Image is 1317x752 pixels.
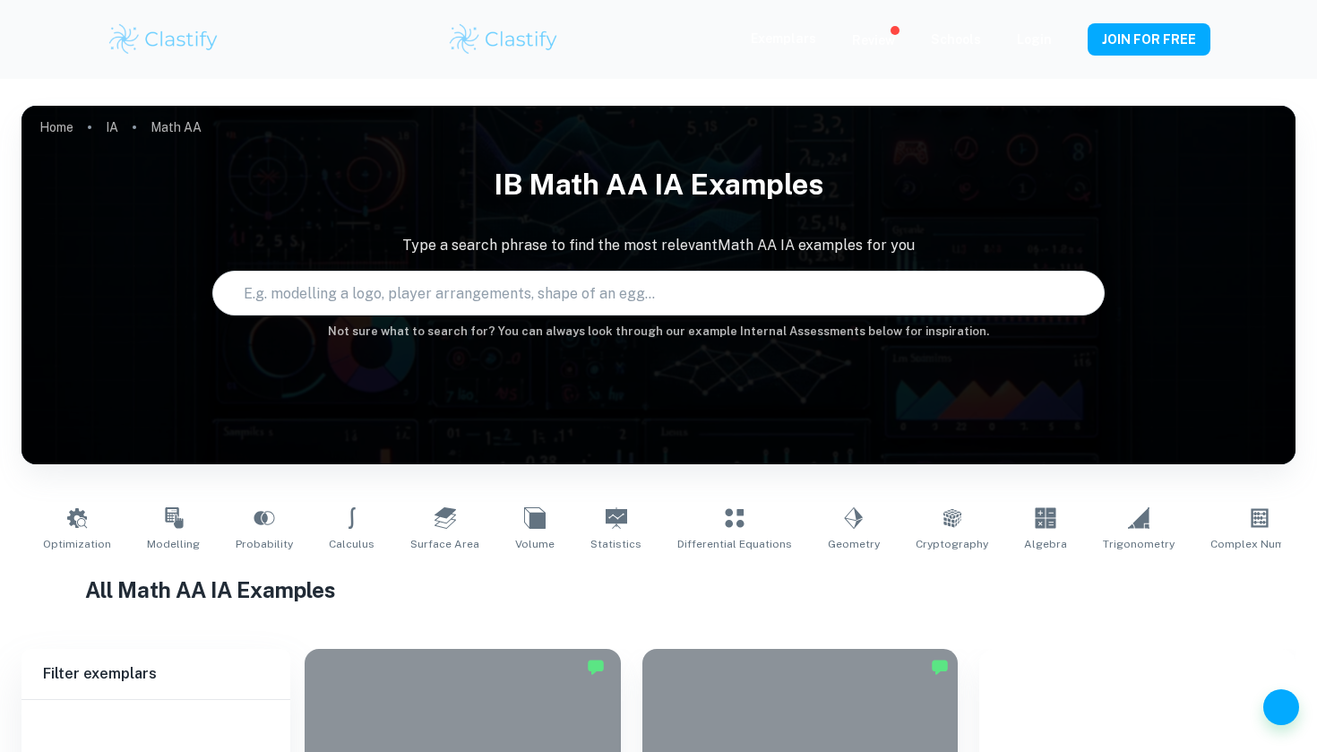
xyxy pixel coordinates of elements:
[213,268,1069,318] input: E.g. modelling a logo, player arrangements, shape of an egg...
[677,536,792,552] span: Differential Equations
[22,323,1295,341] h6: Not sure what to search for? You can always look through our example Internal Assessments below f...
[931,32,981,47] a: Schools
[1263,689,1299,725] button: Help and Feedback
[410,536,479,552] span: Surface Area
[106,115,118,140] a: IA
[107,22,220,57] img: Clastify logo
[852,30,895,50] p: Review
[22,156,1295,213] h1: IB Math AA IA examples
[916,536,988,552] span: Cryptography
[931,658,949,676] img: Marked
[22,235,1295,256] p: Type a search phrase to find the most relevant Math AA IA examples for you
[751,29,816,48] p: Exemplars
[587,658,605,676] img: Marked
[447,22,561,57] img: Clastify logo
[236,536,293,552] span: Probability
[1024,536,1067,552] span: Algebra
[1210,536,1309,552] span: Complex Numbers
[43,536,111,552] span: Optimization
[1017,32,1052,47] a: Login
[1077,286,1091,300] button: Search
[1088,23,1210,56] button: JOIN FOR FREE
[828,536,880,552] span: Geometry
[22,649,290,699] h6: Filter exemplars
[590,536,641,552] span: Statistics
[515,536,555,552] span: Volume
[147,536,200,552] span: Modelling
[329,536,374,552] span: Calculus
[85,574,1232,606] h1: All Math AA IA Examples
[39,115,73,140] a: Home
[1103,536,1175,552] span: Trigonometry
[151,117,202,137] p: Math AA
